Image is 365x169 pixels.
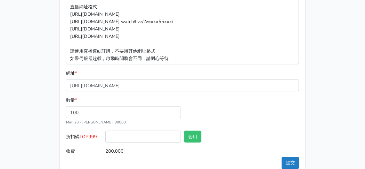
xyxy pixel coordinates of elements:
label: 網址 [66,70,77,77]
button: 套用 [184,131,201,143]
button: 提交 [282,157,299,169]
label: 收費 [64,145,104,157]
label: 折扣碼 [64,131,104,145]
span: TOP999 [79,133,97,140]
label: 數量 [66,97,77,104]
input: 這邊填入網址 [66,80,299,91]
small: Min: 20 - [PERSON_NAME]: 30000 [66,120,126,125]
